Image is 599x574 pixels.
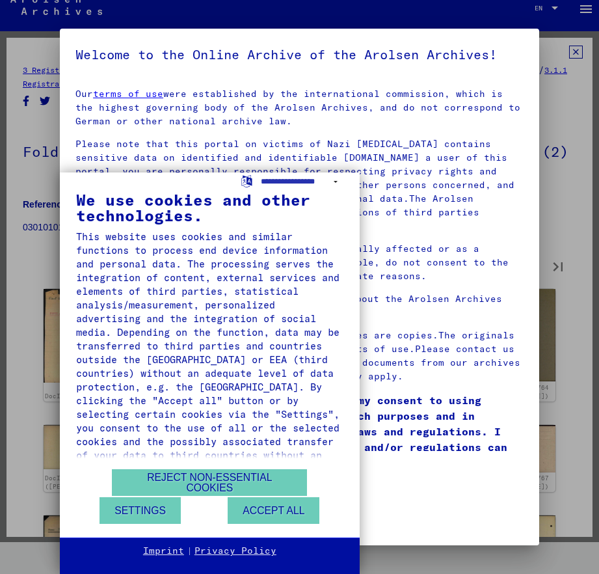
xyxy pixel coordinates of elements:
div: We use cookies and other technologies. [76,192,343,223]
a: Privacy Policy [194,545,276,558]
a: Imprint [143,545,184,558]
button: Reject non-essential cookies [112,469,307,496]
div: This website uses cookies and similar functions to process end device information and personal da... [76,230,343,476]
button: Settings [100,497,181,524]
button: Accept all [228,497,319,524]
